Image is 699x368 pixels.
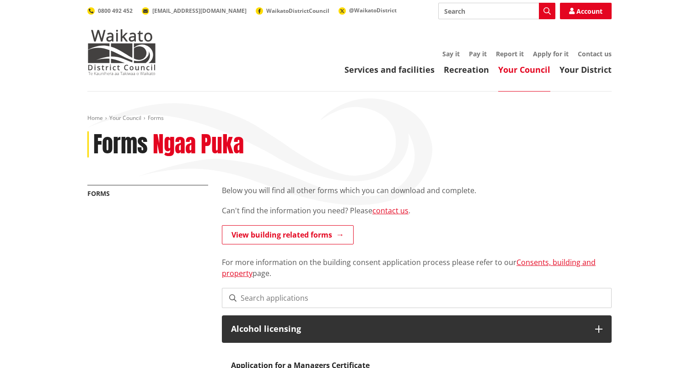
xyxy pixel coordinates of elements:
[349,6,397,14] span: @WaikatoDistrict
[339,6,397,14] a: @WaikatoDistrict
[256,7,329,15] a: WaikatoDistrictCouncil
[578,49,612,58] a: Contact us
[87,114,103,122] a: Home
[438,3,555,19] input: Search input
[109,114,141,122] a: Your Council
[98,7,133,15] span: 0800 492 452
[222,225,354,244] a: View building related forms
[152,7,247,15] span: [EMAIL_ADDRESS][DOMAIN_NAME]
[142,7,247,15] a: [EMAIL_ADDRESS][DOMAIN_NAME]
[87,29,156,75] img: Waikato District Council - Te Kaunihera aa Takiwaa o Waikato
[344,64,435,75] a: Services and facilities
[444,64,489,75] a: Recreation
[87,189,110,198] a: Forms
[266,7,329,15] span: WaikatoDistrictCouncil
[372,206,409,216] a: contact us
[496,49,524,58] a: Report it
[560,3,612,19] a: Account
[148,114,164,122] span: Forms
[533,49,569,58] a: Apply for it
[93,131,148,158] h1: Forms
[498,64,550,75] a: Your Council
[559,64,612,75] a: Your District
[469,49,487,58] a: Pay it
[222,185,612,196] p: Below you will find all other forms which you can download and complete.
[222,246,612,279] p: For more information on the building consent application process please refer to our page.
[87,7,133,15] a: 0800 492 452
[231,325,586,334] h3: Alcohol licensing
[442,49,460,58] a: Say it
[87,114,612,122] nav: breadcrumb
[222,205,612,216] p: Can't find the information you need? Please .
[153,131,244,158] h2: Ngaa Puka
[222,257,596,278] a: Consents, building and property
[222,288,612,308] input: Search applications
